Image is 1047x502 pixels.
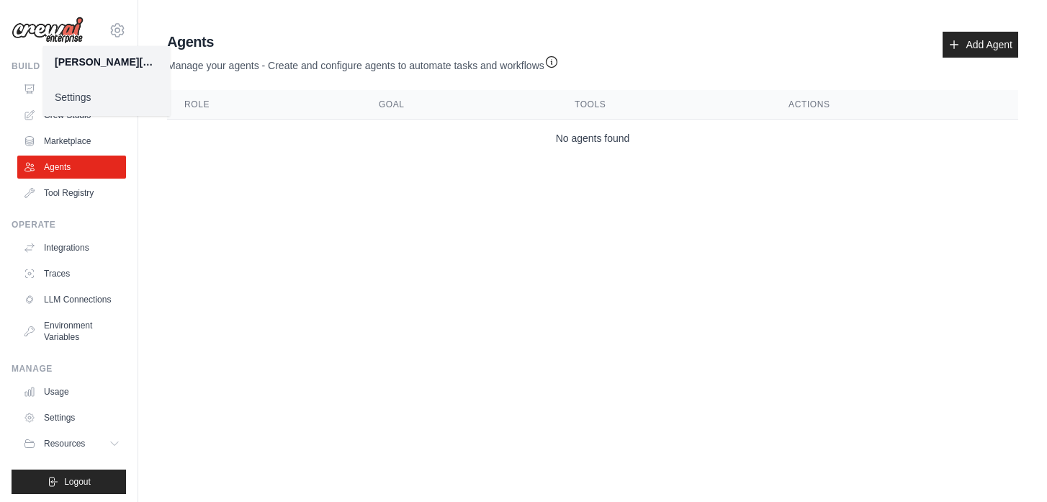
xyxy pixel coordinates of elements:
[167,32,559,52] h2: Agents
[167,90,361,120] th: Role
[12,17,84,44] img: Logo
[55,55,158,69] div: [PERSON_NAME][EMAIL_ADDRESS][DOMAIN_NAME]
[12,363,126,375] div: Manage
[17,104,126,127] a: Crew Studio
[771,90,1018,120] th: Actions
[17,156,126,179] a: Agents
[17,288,126,311] a: LLM Connections
[167,52,559,73] p: Manage your agents - Create and configure agents to automate tasks and workflows
[17,130,126,153] a: Marketplace
[17,236,126,259] a: Integrations
[43,84,170,110] a: Settings
[17,262,126,285] a: Traces
[17,380,126,403] a: Usage
[17,406,126,429] a: Settings
[17,78,126,101] a: Automations
[12,60,126,72] div: Build
[44,438,85,449] span: Resources
[17,181,126,205] a: Tool Registry
[167,120,1018,158] td: No agents found
[361,90,557,120] th: Goal
[12,219,126,230] div: Operate
[12,470,126,494] button: Logout
[17,314,126,349] a: Environment Variables
[943,32,1018,58] a: Add Agent
[557,90,771,120] th: Tools
[17,432,126,455] button: Resources
[64,476,91,488] span: Logout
